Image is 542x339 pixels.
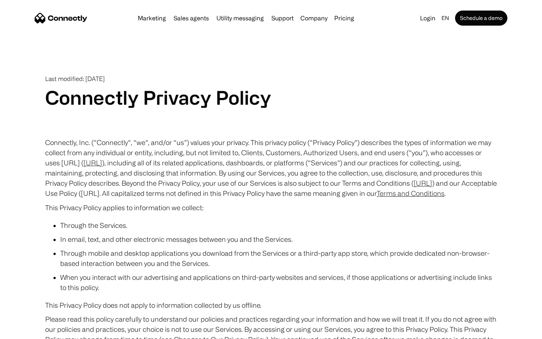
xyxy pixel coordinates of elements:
[45,109,497,119] p: ‍
[45,202,497,213] p: This Privacy Policy applies to information we collect:
[268,15,297,21] a: Support
[45,86,497,109] h1: Connectly Privacy Policy
[298,13,330,23] div: Company
[60,272,497,293] li: When you interact with our advertising and applications on third-party websites and services, if ...
[377,189,445,197] a: Terms and Conditions
[331,15,357,21] a: Pricing
[171,15,212,21] a: Sales agents
[213,15,267,21] a: Utility messaging
[8,325,45,336] aside: Language selected: English
[414,179,432,187] a: [URL]
[135,15,169,21] a: Marketing
[15,326,45,336] ul: Language list
[45,75,497,82] p: Last modified: [DATE]
[438,13,454,23] div: en
[455,11,507,26] a: Schedule a demo
[417,13,438,23] a: Login
[300,13,327,23] div: Company
[442,13,449,23] div: en
[60,220,497,231] li: Through the Services.
[84,159,102,166] a: [URL]
[45,137,497,199] p: Connectly, Inc. (“Connectly”, “we”, and/or “us”) values your privacy. This privacy policy (“Priva...
[35,12,87,24] a: home
[60,234,497,244] li: In email, text, and other electronic messages between you and the Services.
[60,248,497,269] li: Through mobile and desktop applications you download from the Services or a third-party app store...
[45,123,497,134] p: ‍
[45,300,497,310] p: This Privacy Policy does not apply to information collected by us offline.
